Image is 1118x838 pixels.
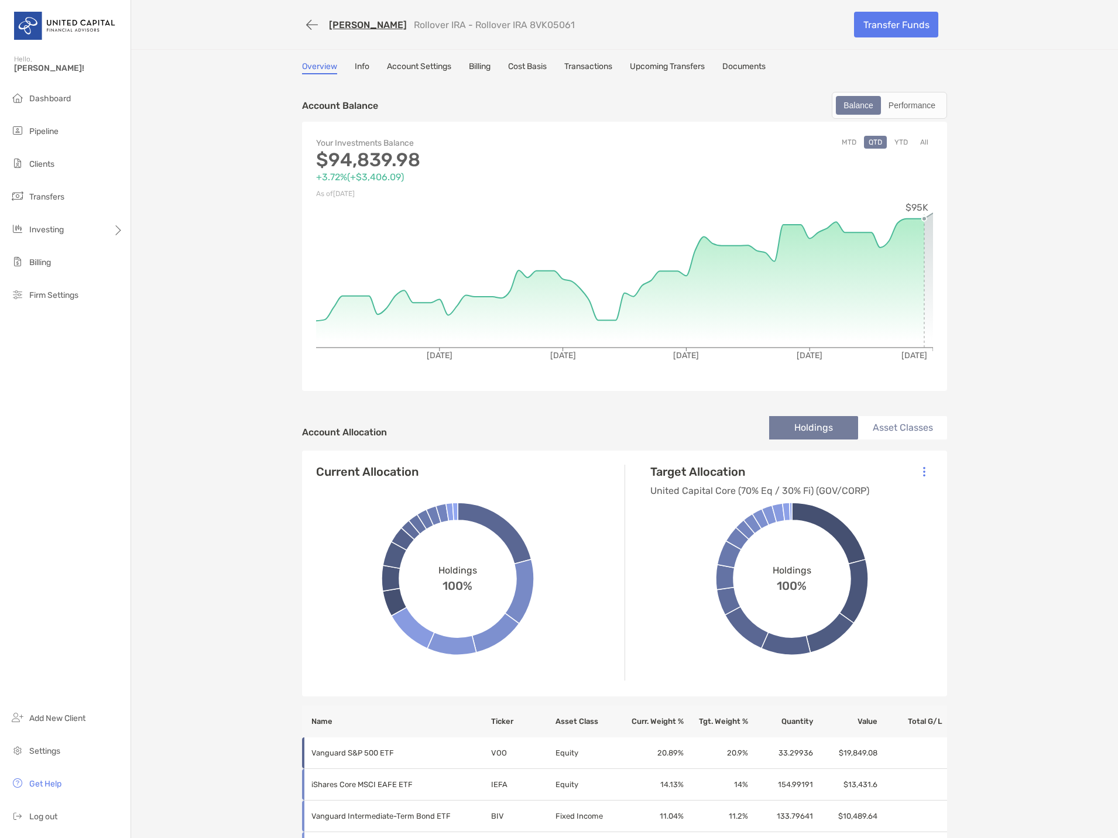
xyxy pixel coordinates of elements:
[684,801,749,832] td: 11.2 %
[302,98,378,113] p: Account Balance
[302,61,337,74] a: Overview
[749,801,813,832] td: 133.79641
[29,713,85,723] span: Add New Client
[878,706,947,737] th: Total G/L
[749,706,813,737] th: Quantity
[387,61,451,74] a: Account Settings
[555,769,619,801] td: Equity
[11,189,25,203] img: transfers icon
[316,187,625,201] p: As of [DATE]
[11,776,25,790] img: get-help icon
[443,576,472,593] span: 100%
[906,202,928,213] tspan: $95K
[491,737,555,769] td: VOO
[29,225,64,235] span: Investing
[316,136,625,150] p: Your Investments Balance
[901,351,927,360] tspan: [DATE]
[11,287,25,301] img: firm-settings icon
[316,170,625,184] p: +3.72% ( +$3,406.09 )
[29,290,78,300] span: Firm Settings
[837,97,880,114] div: Balance
[508,61,547,74] a: Cost Basis
[684,769,749,801] td: 14 %
[11,809,25,823] img: logout icon
[684,737,749,769] td: 20.9 %
[773,565,811,576] span: Holdings
[414,19,575,30] p: Rollover IRA - Rollover IRA 8VK05061
[749,737,813,769] td: 33.29936
[438,565,477,576] span: Holdings
[29,94,71,104] span: Dashboard
[749,769,813,801] td: 154.99191
[29,746,60,756] span: Settings
[769,416,858,439] li: Holdings
[11,743,25,757] img: settings icon
[555,801,619,832] td: Fixed Income
[864,136,887,149] button: QTD
[491,801,555,832] td: BIV
[29,126,59,136] span: Pipeline
[29,192,64,202] span: Transfers
[11,255,25,269] img: billing icon
[882,97,942,114] div: Performance
[14,5,116,47] img: United Capital Logo
[630,61,705,74] a: Upcoming Transfers
[814,801,878,832] td: $10,489.64
[619,706,684,737] th: Curr. Weight %
[619,801,684,832] td: 11.04 %
[469,61,491,74] a: Billing
[555,706,619,737] th: Asset Class
[923,466,925,477] img: Icon List Menu
[890,136,913,149] button: YTD
[555,737,619,769] td: Equity
[814,769,878,801] td: $13,431.6
[797,351,822,360] tspan: [DATE]
[311,777,475,792] p: iShares Core MSCI EAFE ETF
[814,706,878,737] th: Value
[11,91,25,105] img: dashboard icon
[491,706,555,737] th: Ticker
[915,136,933,149] button: All
[722,61,766,74] a: Documents
[316,153,625,167] p: $94,839.98
[564,61,612,74] a: Transactions
[29,812,57,822] span: Log out
[311,746,475,760] p: Vanguard S&P 500 ETF
[650,465,869,479] h4: Target Allocation
[355,61,369,74] a: Info
[302,706,491,737] th: Name
[619,769,684,801] td: 14.13 %
[550,351,576,360] tspan: [DATE]
[814,737,878,769] td: $19,849.08
[11,123,25,138] img: pipeline icon
[11,222,25,236] img: investing icon
[837,136,861,149] button: MTD
[673,351,699,360] tspan: [DATE]
[29,257,51,267] span: Billing
[29,779,61,789] span: Get Help
[650,483,869,498] p: United Capital Core (70% Eq / 30% Fi) (GOV/CORP)
[491,769,555,801] td: IEFA
[619,737,684,769] td: 20.89 %
[832,92,947,119] div: segmented control
[329,19,407,30] a: [PERSON_NAME]
[777,576,807,593] span: 100%
[11,156,25,170] img: clients icon
[311,809,475,823] p: Vanguard Intermediate-Term Bond ETF
[11,710,25,724] img: add_new_client icon
[316,465,419,479] h4: Current Allocation
[29,159,54,169] span: Clients
[684,706,749,737] th: Tgt. Weight %
[14,63,124,73] span: [PERSON_NAME]!
[858,416,947,439] li: Asset Classes
[854,12,938,37] a: Transfer Funds
[302,427,387,438] h4: Account Allocation
[427,351,452,360] tspan: [DATE]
